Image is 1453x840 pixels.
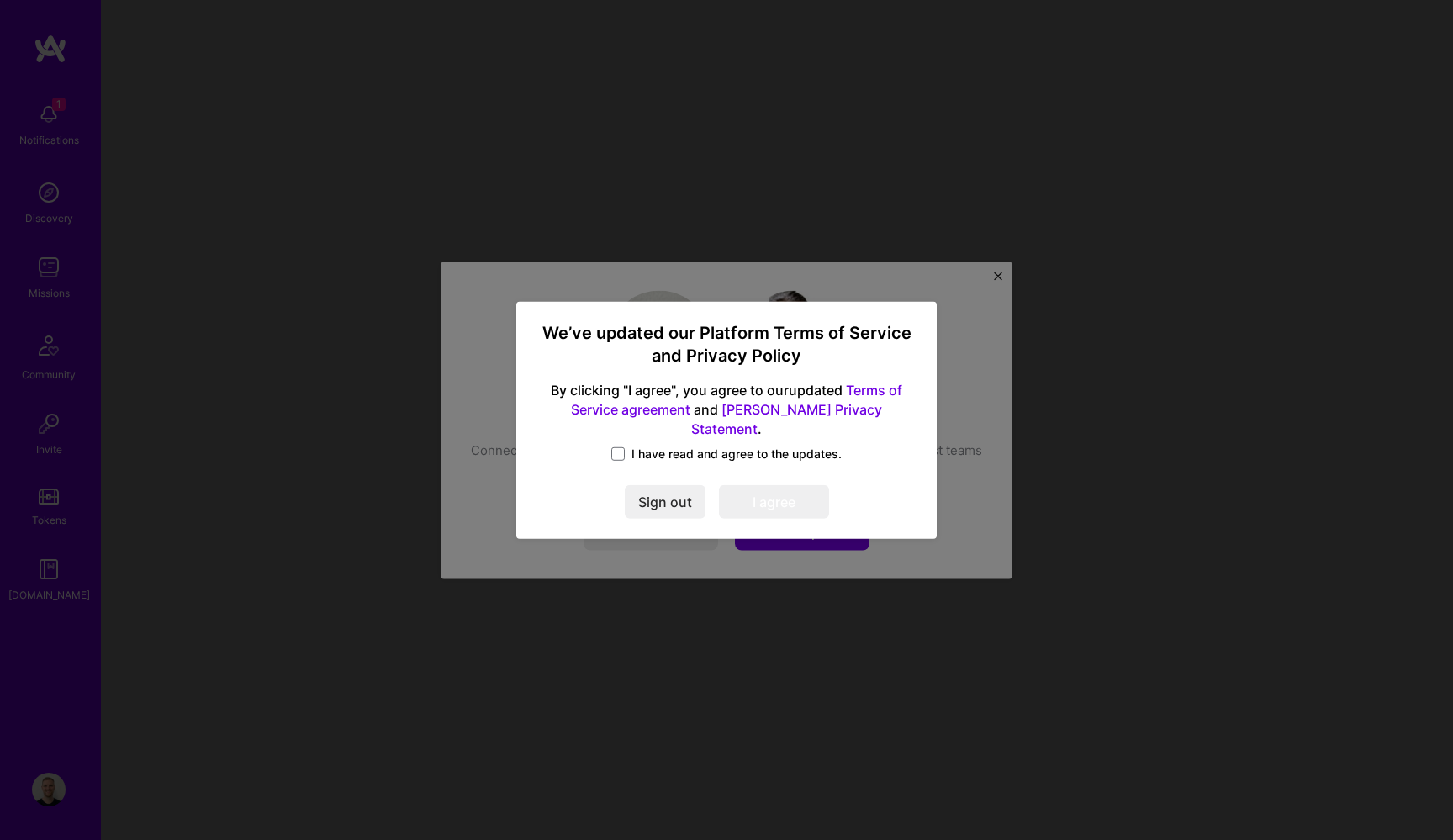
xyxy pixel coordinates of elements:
[571,382,902,418] a: Terms of Service agreement
[536,321,917,367] h3: We’ve updated our Platform Terms of Service and Privacy Policy
[691,401,882,437] a: [PERSON_NAME] Privacy Statement
[719,485,829,519] button: I agree
[631,446,842,462] span: I have read and agree to the updates.
[625,485,705,519] button: Sign out
[536,381,917,439] span: By clicking "I agree", you agree to our updated and .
